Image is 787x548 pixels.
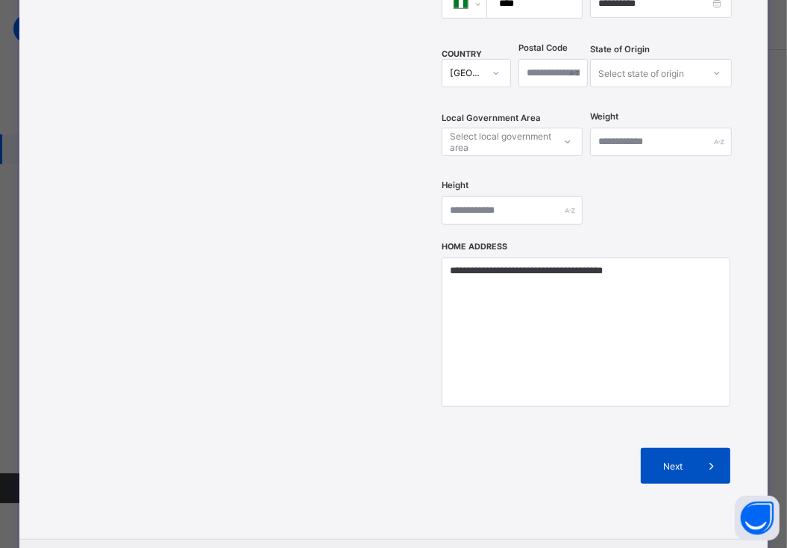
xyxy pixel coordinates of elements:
[598,59,684,87] div: Select state of origin
[652,461,694,472] span: Next
[442,242,507,252] label: Home Address
[590,44,650,55] span: State of Origin
[442,49,482,59] span: COUNTRY
[450,68,483,79] div: [GEOGRAPHIC_DATA]
[590,111,618,122] label: Weight
[735,496,780,541] button: Open asap
[442,113,541,123] span: Local Government Area
[450,128,552,156] div: Select local government area
[518,43,568,53] label: Postal Code
[442,180,468,190] label: Height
